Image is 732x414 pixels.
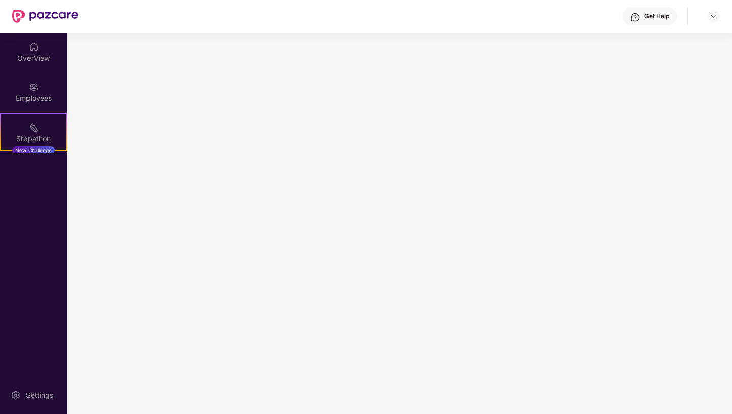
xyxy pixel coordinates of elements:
[710,12,718,20] img: svg+xml;base64,PHN2ZyBpZD0iRHJvcGRvd24tMzJ4MzIiIHhtbG5zPSJodHRwOi8vd3d3LnczLm9yZy8yMDAwL3N2ZyIgd2...
[1,134,66,144] div: Stepathon
[29,122,39,133] img: svg+xml;base64,PHN2ZyB4bWxucz0iaHR0cDovL3d3dy53My5vcmcvMjAwMC9zdmciIHdpZHRoPSIyMSIgaGVpZ2h0PSIyMC...
[630,12,640,22] img: svg+xml;base64,PHN2ZyBpZD0iSGVscC0zMngzMiIgeG1sbnM9Imh0dHA6Ly93d3cudzMub3JnLzIwMDAvc3ZnIiB3aWR0aD...
[11,390,21,400] img: svg+xml;base64,PHN2ZyBpZD0iU2V0dGluZy0yMHgyMCIgeG1sbnM9Imh0dHA6Ly93d3cudzMub3JnLzIwMDAvc3ZnIiB3aW...
[12,146,55,154] div: New Challenge
[29,82,39,92] img: svg+xml;base64,PHN2ZyBpZD0iRW1wbG95ZWVzIiB4bWxucz0iaHR0cDovL3d3dy53My5vcmcvMjAwMC9zdmciIHdpZHRoPS...
[23,390,57,400] div: Settings
[644,12,669,20] div: Get Help
[12,10,78,23] img: New Pazcare Logo
[29,42,39,52] img: svg+xml;base64,PHN2ZyBpZD0iSG9tZSIgeG1sbnM9Imh0dHA6Ly93d3cudzMub3JnLzIwMDAvc3ZnIiB3aWR0aD0iMjAiIG...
